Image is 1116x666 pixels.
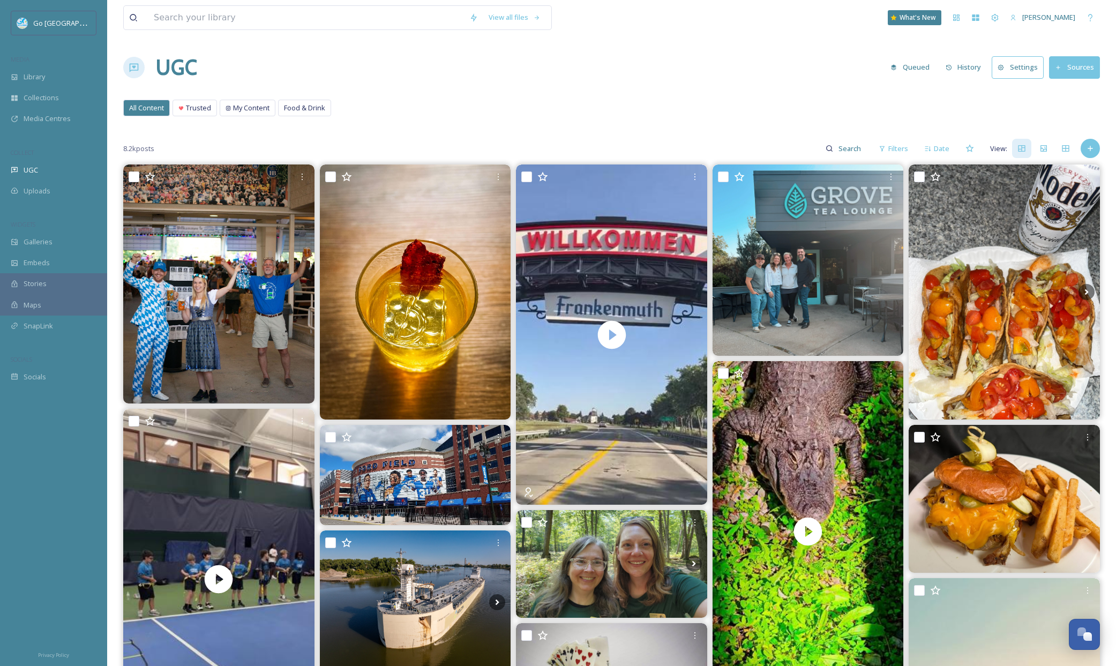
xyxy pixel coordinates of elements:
a: Privacy Policy [38,648,69,661]
img: thumbnail [516,164,707,505]
span: Galleries [24,237,53,247]
button: Sources [1049,56,1100,78]
span: Maps [24,300,41,310]
span: My Content [233,103,269,113]
img: Willkommen to the only officially sanctioned Oktoberfest outside of Munich! 🍻 Celebrate Frankenmu... [123,164,314,403]
span: Collections [24,93,59,103]
span: Socials [24,372,46,382]
span: MEDIA [11,55,29,63]
span: [PERSON_NAME] [1022,12,1075,22]
img: GoGreatLogo_MISkies_RegionalTrails%20%281%29.png [17,18,28,28]
a: View all files [483,7,546,28]
span: Stories [24,279,47,289]
span: SnapLink [24,321,53,331]
span: Uploads [24,186,50,196]
img: Nothing beats the cheesy, smoky goodness of our pulled pork sandwich, come hungry! [909,425,1100,572]
a: What's New [888,10,941,25]
img: Fall menu coming soon to a distillery near you.. (spoiler: it’s us) 🍂👀 [320,164,511,419]
span: Embeds [24,258,50,268]
img: 5 SAGINAW HOOD TACOS with extra garden tomatoes, good lettuce but hold the cheese and a modelousa... [909,164,1100,419]
span: Food & Drink [284,103,325,113]
button: History [940,57,987,78]
span: View: [990,144,1007,154]
span: All Content [129,103,164,113]
span: COLLECT [11,148,34,156]
button: Settings [992,56,1044,78]
span: Filters [888,144,908,154]
span: Media Centres [24,114,71,124]
img: Another awesome mushroom identification class by Great Lakes Treats. #mushroomhunting #mushrooms ... [516,510,707,618]
video: Fall is so much fun in Frankenmuth 🍁 Head to the top of the hill and join us on our outdoor patio... [516,164,707,505]
img: Detroit Lions Week 2 Game Final Score. Detroit Lions 52 Chicago Bears 21 Lions QB Jared Goff 23/2... [320,425,511,525]
button: Queued [885,57,935,78]
button: Open Chat [1069,619,1100,650]
a: Queued [885,57,940,78]
span: Library [24,72,45,82]
input: Search your library [148,6,464,29]
span: Privacy Policy [38,652,69,658]
img: ✨ Big News from Grove ✨ After much prayer and reflection, we want to share with you all that our ... [713,164,904,356]
a: History [940,57,992,78]
span: WIDGETS [11,220,35,228]
span: 8.2k posts [123,144,154,154]
span: Go [GEOGRAPHIC_DATA] [33,18,113,28]
input: Search [833,138,868,159]
span: Date [934,144,949,154]
span: Trusted [186,103,211,113]
a: UGC [155,51,197,84]
span: UGC [24,165,38,175]
a: [PERSON_NAME] [1005,7,1081,28]
span: SOCIALS [11,355,32,363]
a: Settings [992,56,1049,78]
